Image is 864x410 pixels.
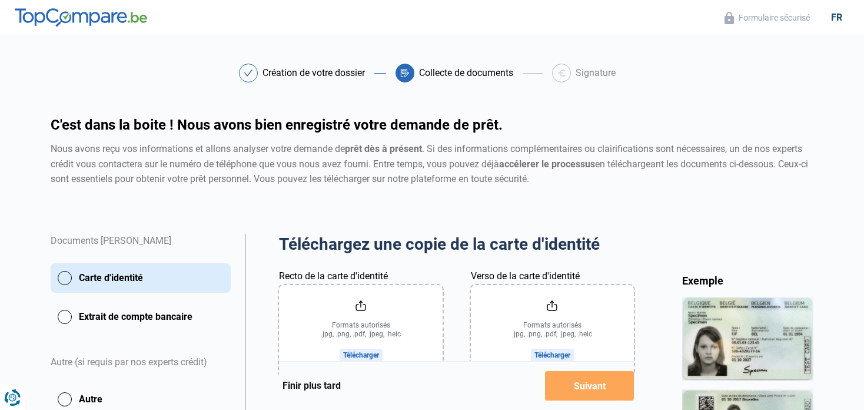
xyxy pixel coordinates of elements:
h1: C'est dans la boite ! Nous avons bien enregistré votre demande de prêt. [51,118,813,132]
button: Finir plus tard [279,378,344,394]
button: Carte d'identité [51,263,231,293]
strong: prêt dès à présent [345,143,422,154]
label: Recto de la carte d'identité [279,269,388,283]
h2: Téléchargez une copie de la carte d'identité [279,234,634,255]
div: fr [824,12,849,23]
button: Formulaire sécurisé [721,11,813,25]
button: Suivant [545,371,634,401]
div: Signature [576,68,616,78]
div: Collecte de documents [419,68,513,78]
label: Verso de la carte d'identité [471,269,580,283]
div: Nous avons reçu vos informations et allons analyser votre demande de . Si des informations complé... [51,141,813,187]
img: TopCompare.be [15,8,147,27]
button: Extrait de compte bancaire [51,302,231,332]
div: Autre (si requis par nos experts crédit) [51,341,231,385]
strong: accélerer le processus [499,158,595,170]
div: Exemple [682,274,814,287]
div: Création de votre dossier [262,68,365,78]
div: Documents [PERSON_NAME] [51,234,231,263]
